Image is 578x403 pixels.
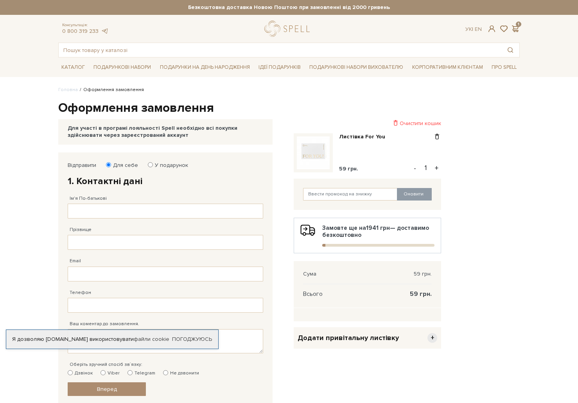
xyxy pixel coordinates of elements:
[70,289,91,296] label: Телефон
[70,361,142,368] label: Оберіть зручний спосіб зв`язку:
[59,43,501,57] input: Пошук товару у каталозі
[62,23,108,28] span: Консультація:
[6,336,218,343] div: Я дозволяю [DOMAIN_NAME] використовувати
[303,270,316,278] span: Сума
[303,188,398,201] input: Ввести промокод на знижку
[264,21,313,37] a: logo
[68,175,263,187] h2: 1. Контактні дані
[68,162,96,169] label: Відправити
[303,290,323,297] span: Всього
[157,61,253,73] a: Подарунки на День народження
[475,26,482,32] a: En
[297,136,330,169] img: Листівка For You
[163,370,199,377] label: Не дзвонити
[58,61,88,73] a: Каталог
[90,61,154,73] a: Подарункові набори
[62,28,99,34] a: 0 800 319 233
[300,224,434,247] div: Замовте ще на — доставимо безкоштовно
[101,370,120,377] label: Viber
[58,87,78,93] a: Головна
[134,336,169,342] a: файли cookie
[70,258,81,265] label: Email
[501,43,519,57] button: Пошук товару у каталозі
[366,224,390,231] b: 1941 грн
[68,125,263,139] div: Для участі в програмі лояльності Spell необхідно всі покупки здійснювати через зареєстрований акк...
[70,226,92,233] label: Прізвище
[298,333,399,342] span: Додати привітальну листівку
[97,386,117,392] span: Вперед
[78,86,144,93] li: Оформлення замовлення
[127,370,133,375] input: Telegram
[106,162,111,167] input: Для себе
[58,100,520,116] h1: Оформлення замовлення
[414,270,432,278] span: 59 грн.
[488,61,520,73] a: Про Spell
[432,162,441,174] button: +
[108,162,138,169] label: Для себе
[172,336,212,343] a: Погоджуюсь
[427,333,437,343] span: +
[101,370,106,375] input: Viber
[70,195,107,202] label: Ім'я По-батькові
[163,370,168,375] input: Не дзвонити
[472,26,473,32] span: |
[397,188,432,201] button: Оновити
[339,165,358,172] span: 59 грн.
[294,120,441,127] div: Очистити кошик
[58,4,520,11] strong: Безкоштовна доставка Новою Поштою при замовленні від 2000 гривень
[150,162,188,169] label: У подарунок
[339,133,391,140] a: Листівка For You
[411,162,419,174] button: -
[255,61,304,73] a: Ідеї подарунків
[68,370,93,377] label: Дзвінок
[70,321,139,328] label: Ваш коментар до замовлення.
[306,61,406,74] a: Подарункові набори вихователю
[148,162,153,167] input: У подарунок
[101,28,108,34] a: telegram
[68,370,73,375] input: Дзвінок
[409,61,486,74] a: Корпоративним клієнтам
[465,26,482,33] div: Ук
[410,290,432,297] span: 59 грн.
[127,370,155,377] label: Telegram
